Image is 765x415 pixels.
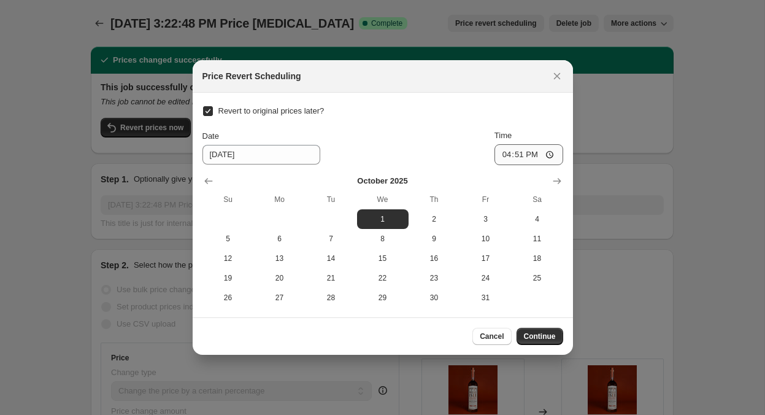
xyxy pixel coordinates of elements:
[362,293,404,303] span: 29
[465,293,507,303] span: 31
[517,328,563,345] button: Continue
[259,273,301,283] span: 20
[202,70,301,82] h2: Price Revert Scheduling
[357,209,409,229] button: Wednesday October 1 2025
[259,234,301,244] span: 6
[362,234,404,244] span: 8
[465,273,507,283] span: 24
[357,268,409,288] button: Wednesday October 22 2025
[517,254,558,263] span: 18
[306,249,357,268] button: Tuesday October 14 2025
[460,209,512,229] button: Friday October 3 2025
[465,254,507,263] span: 17
[310,293,352,303] span: 28
[207,293,249,303] span: 26
[460,249,512,268] button: Friday October 17 2025
[512,268,563,288] button: Saturday October 25 2025
[202,145,320,165] input: 9/30/2025
[362,214,404,224] span: 1
[207,254,249,263] span: 12
[480,332,504,341] span: Cancel
[465,234,507,244] span: 10
[362,254,404,263] span: 15
[254,249,306,268] button: Monday October 13 2025
[202,268,254,288] button: Sunday October 19 2025
[472,328,511,345] button: Cancel
[413,195,455,204] span: Th
[460,268,512,288] button: Friday October 24 2025
[512,209,563,229] button: Saturday October 4 2025
[494,144,563,165] input: 12:00
[517,234,558,244] span: 11
[362,195,404,204] span: We
[362,273,404,283] span: 22
[310,234,352,244] span: 7
[460,229,512,249] button: Friday October 10 2025
[306,268,357,288] button: Tuesday October 21 2025
[207,234,249,244] span: 5
[409,268,460,288] button: Thursday October 23 2025
[357,229,409,249] button: Wednesday October 8 2025
[460,288,512,308] button: Friday October 31 2025
[465,214,507,224] span: 3
[465,195,507,204] span: Fr
[254,190,306,209] th: Monday
[254,288,306,308] button: Monday October 27 2025
[207,195,249,204] span: Su
[548,173,566,190] button: Show next month, November 2025
[218,106,325,115] span: Revert to original prices later?
[413,254,455,263] span: 16
[306,229,357,249] button: Tuesday October 7 2025
[413,273,455,283] span: 23
[259,254,301,263] span: 13
[409,229,460,249] button: Thursday October 9 2025
[413,234,455,244] span: 9
[409,209,460,229] button: Thursday October 2 2025
[517,214,558,224] span: 4
[259,293,301,303] span: 27
[413,214,455,224] span: 2
[524,332,556,341] span: Continue
[306,190,357,209] th: Tuesday
[200,173,217,190] button: Show previous month, September 2025
[548,68,566,85] button: Close
[202,229,254,249] button: Sunday October 5 2025
[517,273,558,283] span: 25
[517,195,558,204] span: Sa
[357,249,409,268] button: Wednesday October 15 2025
[409,249,460,268] button: Thursday October 16 2025
[357,190,409,209] th: Wednesday
[413,293,455,303] span: 30
[202,249,254,268] button: Sunday October 12 2025
[202,131,219,141] span: Date
[306,288,357,308] button: Tuesday October 28 2025
[512,229,563,249] button: Saturday October 11 2025
[259,195,301,204] span: Mo
[207,273,249,283] span: 19
[254,268,306,288] button: Monday October 20 2025
[512,190,563,209] th: Saturday
[202,288,254,308] button: Sunday October 26 2025
[409,190,460,209] th: Thursday
[512,249,563,268] button: Saturday October 18 2025
[310,195,352,204] span: Tu
[310,273,352,283] span: 21
[409,288,460,308] button: Thursday October 30 2025
[254,229,306,249] button: Monday October 6 2025
[494,131,512,140] span: Time
[310,254,352,263] span: 14
[357,288,409,308] button: Wednesday October 29 2025
[202,190,254,209] th: Sunday
[460,190,512,209] th: Friday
